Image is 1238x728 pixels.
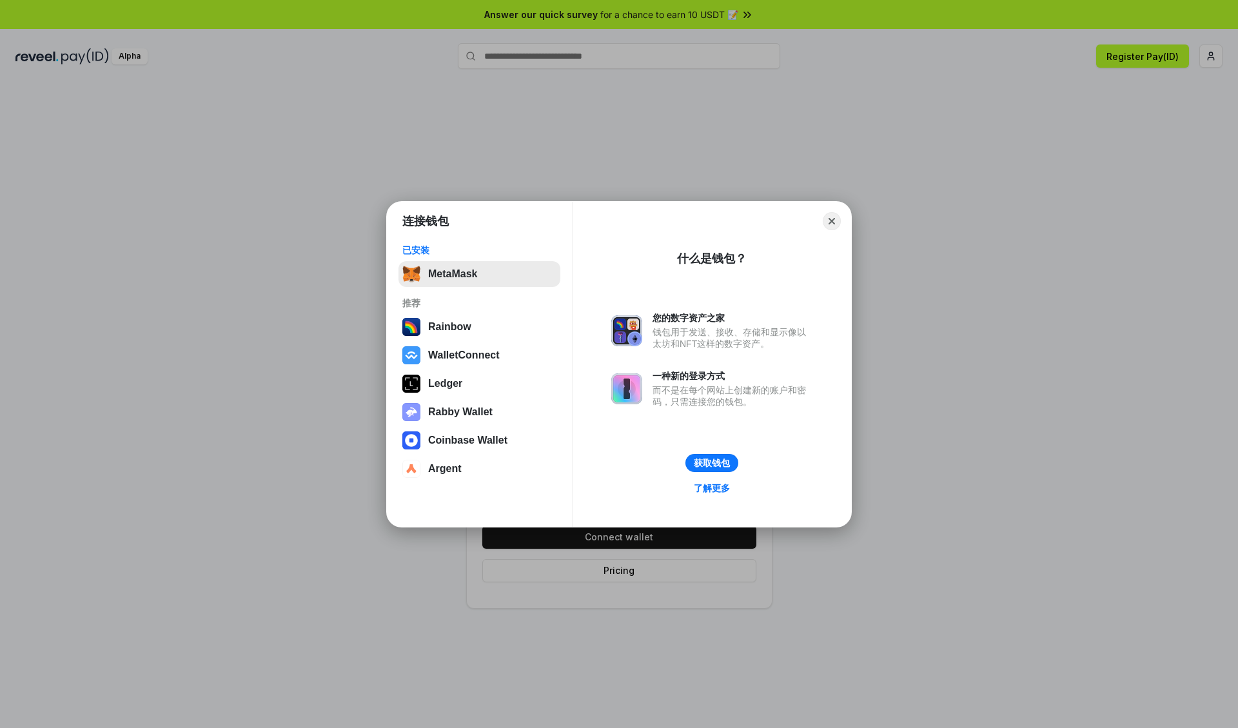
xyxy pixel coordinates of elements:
[402,431,420,449] img: svg+xml,%3Csvg%20width%3D%2228%22%20height%3D%2228%22%20viewBox%3D%220%200%2028%2028%22%20fill%3D...
[686,480,738,497] a: 了解更多
[685,454,738,472] button: 获取钱包
[428,321,471,333] div: Rainbow
[398,314,560,340] button: Rainbow
[611,373,642,404] img: svg+xml,%3Csvg%20xmlns%3D%22http%3A%2F%2Fwww.w3.org%2F2000%2Fsvg%22%20fill%3D%22none%22%20viewBox...
[398,428,560,453] button: Coinbase Wallet
[653,384,812,408] div: 而不是在每个网站上创建新的账户和密码，只需连接您的钱包。
[402,403,420,421] img: svg+xml,%3Csvg%20xmlns%3D%22http%3A%2F%2Fwww.w3.org%2F2000%2Fsvg%22%20fill%3D%22none%22%20viewBox...
[402,318,420,336] img: svg+xml,%3Csvg%20width%3D%22120%22%20height%3D%22120%22%20viewBox%3D%220%200%20120%20120%22%20fil...
[398,399,560,425] button: Rabby Wallet
[694,457,730,469] div: 获取钱包
[402,213,449,229] h1: 连接钱包
[428,378,462,389] div: Ledger
[428,349,500,361] div: WalletConnect
[402,346,420,364] img: svg+xml,%3Csvg%20width%3D%2228%22%20height%3D%2228%22%20viewBox%3D%220%200%2028%2028%22%20fill%3D...
[398,456,560,482] button: Argent
[653,370,812,382] div: 一种新的登录方式
[694,482,730,494] div: 了解更多
[653,326,812,349] div: 钱包用于发送、接收、存储和显示像以太坊和NFT这样的数字资产。
[653,312,812,324] div: 您的数字资产之家
[402,244,556,256] div: 已安装
[398,342,560,368] button: WalletConnect
[428,268,477,280] div: MetaMask
[402,460,420,478] img: svg+xml,%3Csvg%20width%3D%2228%22%20height%3D%2228%22%20viewBox%3D%220%200%2028%2028%22%20fill%3D...
[402,375,420,393] img: svg+xml,%3Csvg%20xmlns%3D%22http%3A%2F%2Fwww.w3.org%2F2000%2Fsvg%22%20width%3D%2228%22%20height%3...
[823,212,841,230] button: Close
[611,315,642,346] img: svg+xml,%3Csvg%20xmlns%3D%22http%3A%2F%2Fwww.w3.org%2F2000%2Fsvg%22%20fill%3D%22none%22%20viewBox...
[402,297,556,309] div: 推荐
[428,406,493,418] div: Rabby Wallet
[398,261,560,287] button: MetaMask
[398,371,560,397] button: Ledger
[677,251,747,266] div: 什么是钱包？
[402,265,420,283] img: svg+xml,%3Csvg%20fill%3D%22none%22%20height%3D%2233%22%20viewBox%3D%220%200%2035%2033%22%20width%...
[428,435,507,446] div: Coinbase Wallet
[428,463,462,475] div: Argent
